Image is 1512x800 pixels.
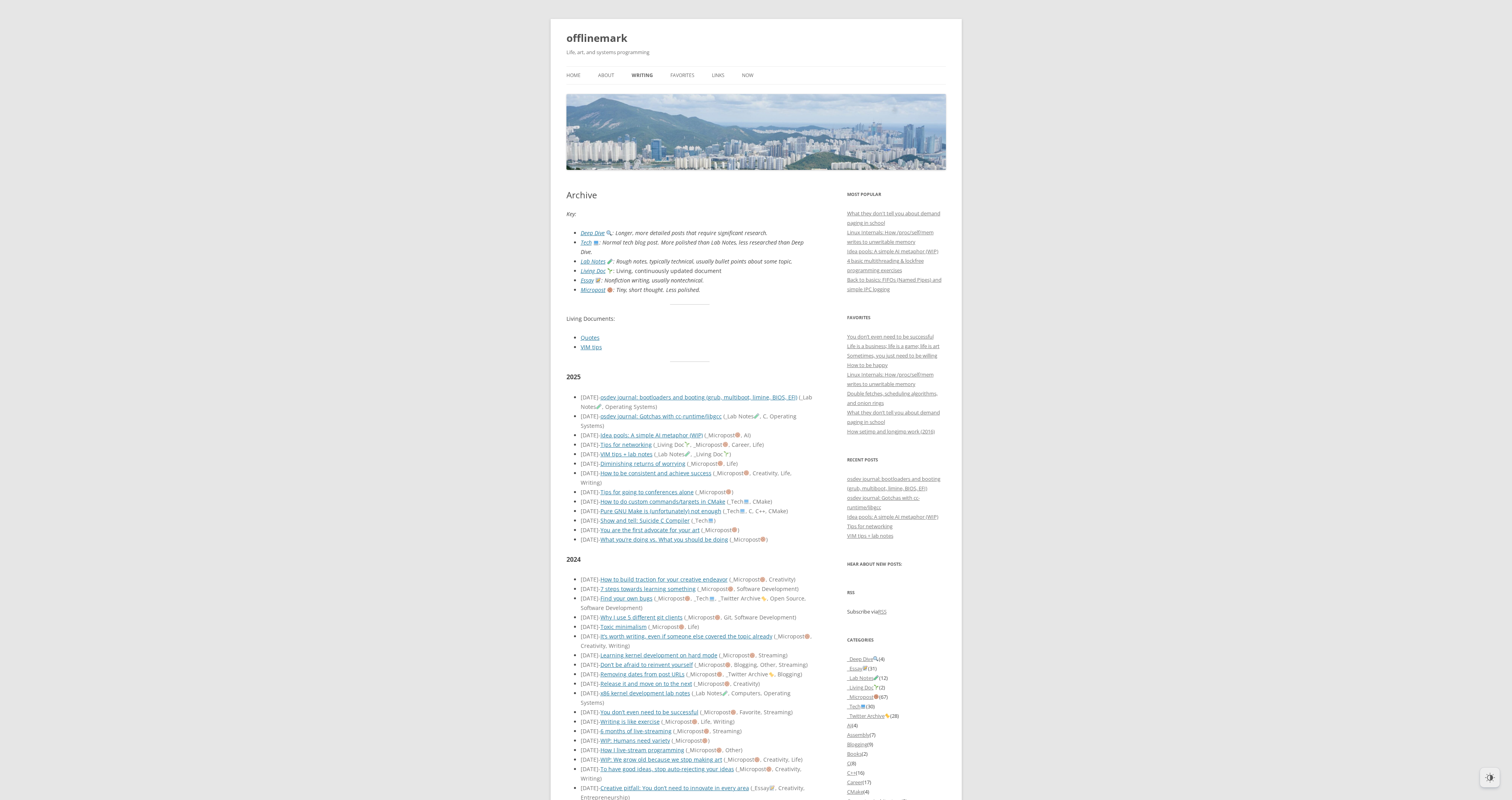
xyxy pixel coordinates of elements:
a: Tips for networking [847,523,893,530]
span: ) [770,498,772,505]
li: : Living, continuously updated document [581,266,814,276]
a: Toxic minimalism [600,623,647,631]
span: [DATE] [581,488,600,496]
span: _Micropost [730,536,768,543]
li: (67) [847,692,946,702]
span: ) [628,642,630,649]
a: Linux Internals: How /proc/self/mem writes to unwritable memory [847,371,934,388]
img: 🍪 [725,662,731,668]
a: Diminishing returns of worrying [600,460,685,467]
span: - [598,469,600,477]
span: ) [738,526,739,534]
a: You don’t even need to be successful [847,333,934,340]
h3: 2024 [566,554,814,566]
img: 🍪 [804,634,810,639]
h3: Most Popular [847,190,946,199]
a: Removing dates from post URLs [600,670,685,678]
span: - [598,585,600,593]
li: (7) [847,730,946,740]
a: _Essay [847,665,868,672]
span: _Micropost , Favorite, Streaming [700,708,793,716]
li: (30) [847,702,946,711]
li: (17) [847,777,946,787]
span: _Lab Notes , Operating Systems [581,393,812,410]
a: CMake [847,788,863,795]
a: _Twitter Archive [847,712,891,719]
img: 🍪 [874,694,879,699]
a: Show and tell: Suicide C Compiler [600,517,690,524]
span: _Micropost , Creativity [729,576,796,583]
a: What they don’t tell you about demand paging in school [847,409,940,425]
img: 🍪 [717,672,722,677]
a: About [598,67,614,84]
span: [DATE] [581,595,600,602]
img: 🧪 [874,675,879,680]
span: ) [708,737,710,744]
span: _Tech [691,517,716,524]
a: RSS [878,608,887,615]
span: _Micropost , Blogging, Other, Streaming [695,661,808,668]
span: _Micropost , _Twitter Archive , Blogging [686,670,802,678]
a: AI [847,722,852,729]
span: [DATE] [581,393,600,401]
span: ) [602,699,604,706]
a: Life is a business; life is a game; life is art [847,343,940,350]
a: osdev journal: Gotchas with cc-runtime/libgcc [847,494,920,511]
a: Sometimes, you just need to be willing [847,352,937,359]
span: - [598,680,600,687]
a: Links [712,67,725,84]
span: _Micropost , _Tech , _Twitter Archive , Open Source, Software Development [581,595,806,612]
span: _Micropost , Life [648,623,699,631]
h1: Archive [566,190,814,200]
img: 🔍 [606,230,612,236]
li: : Longer, more detailed posts that require significant research. [581,228,814,238]
span: [DATE] [581,661,600,668]
img: 💻 [593,240,599,245]
span: _Micropost , Creativity [694,680,760,687]
span: [DATE] [581,450,600,458]
img: 🧪 [722,691,728,696]
span: ) [786,651,787,659]
a: What you’re doing vs. What you should be doing [600,536,728,543]
span: ( [700,708,702,716]
li: (4) [847,787,946,796]
img: 🍪 [735,432,740,438]
span: ( [653,441,655,448]
span: ( [687,460,689,467]
a: Idea pools: A simple AI metaphor (WIP) [847,513,938,520]
a: x86 kernel development lab notes [600,689,690,697]
h3: Recent Posts [847,455,946,465]
a: Tips for networking [600,441,652,448]
span: - [598,536,600,543]
img: 🍪 [726,489,731,495]
span: ( [799,393,800,401]
a: Writing is like exercise [600,718,660,725]
img: 🧪 [685,451,690,457]
a: Blogging [847,741,867,748]
h3: Favorites [847,313,946,322]
li: (31) [847,664,946,673]
li: (2) [847,683,946,692]
span: ) [655,403,657,410]
img: 💻 [708,518,714,523]
a: Creative pitfall: You don’t need to innovate in every area [600,784,749,792]
a: _Micropost [847,693,880,700]
span: _Micropost , Git, Software Development [684,614,797,621]
a: VIM tips + lab notes [847,532,893,539]
span: ) [766,536,768,543]
img: 🍪 [717,461,723,466]
span: ) [758,680,760,687]
a: VIM tips [581,343,602,351]
img: 🍪 [744,470,749,476]
img: 💻 [740,508,745,514]
span: ( [695,661,696,668]
a: Assembly [847,731,870,738]
span: - [598,507,600,515]
a: Writing [632,67,653,84]
h2: Life, art, and systems programming [566,47,946,57]
img: 🍪 [685,596,690,601]
span: ( [654,450,656,458]
span: ) [791,708,793,716]
p: Subscribe via [847,607,946,616]
span: ) [600,479,602,486]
